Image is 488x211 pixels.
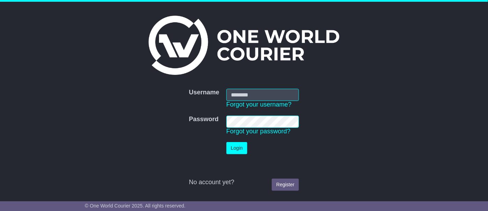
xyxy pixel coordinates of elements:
[226,128,291,135] a: Forgot your password?
[226,101,292,108] a: Forgot your username?
[189,116,219,123] label: Password
[149,16,339,75] img: One World
[226,142,247,154] button: Login
[189,179,299,186] div: No account yet?
[85,203,186,209] span: © One World Courier 2025. All rights reserved.
[272,179,299,191] a: Register
[189,89,219,96] label: Username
